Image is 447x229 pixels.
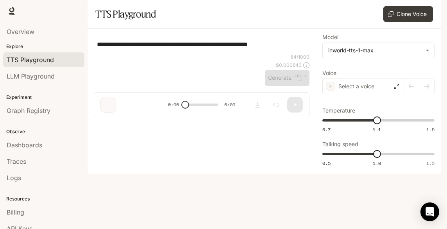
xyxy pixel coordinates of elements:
div: inworld-tts-1-max [323,43,434,58]
p: $ 0.000640 [276,62,302,68]
p: Temperature [322,108,355,113]
span: 0.5 [322,160,331,166]
p: Select a voice [338,82,374,90]
button: Clone Voice [383,6,433,22]
div: inworld-tts-1-max [328,47,422,54]
p: Talking speed [322,141,358,147]
p: 64 / 1000 [291,54,309,60]
span: 1.0 [373,160,381,166]
p: Model [322,34,338,40]
span: 1.5 [426,160,434,166]
p: Voice [322,70,336,76]
span: 1.1 [373,126,381,133]
div: Open Intercom Messenger [420,202,439,221]
span: 1.5 [426,126,434,133]
span: 0.7 [322,126,331,133]
h1: TTS Playground [95,6,156,22]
